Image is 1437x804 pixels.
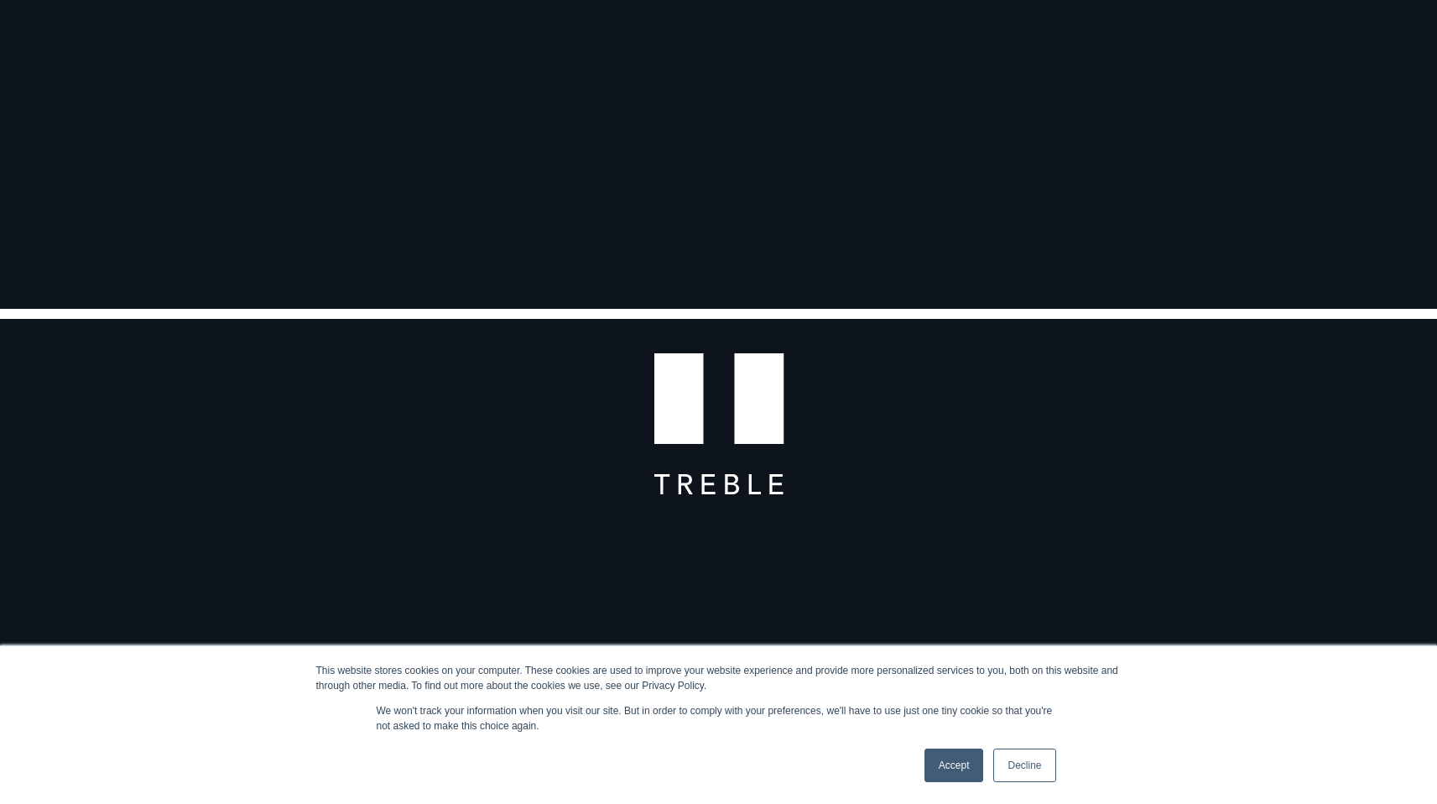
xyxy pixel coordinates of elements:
[653,309,784,495] img: T
[316,663,1122,693] div: This website stores cookies on your computer. These cookies are used to improve your website expe...
[924,749,984,782] a: Accept
[993,749,1055,782] a: Decline
[377,703,1061,734] p: We won't track your information when you visit our site. But in order to comply with your prefere...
